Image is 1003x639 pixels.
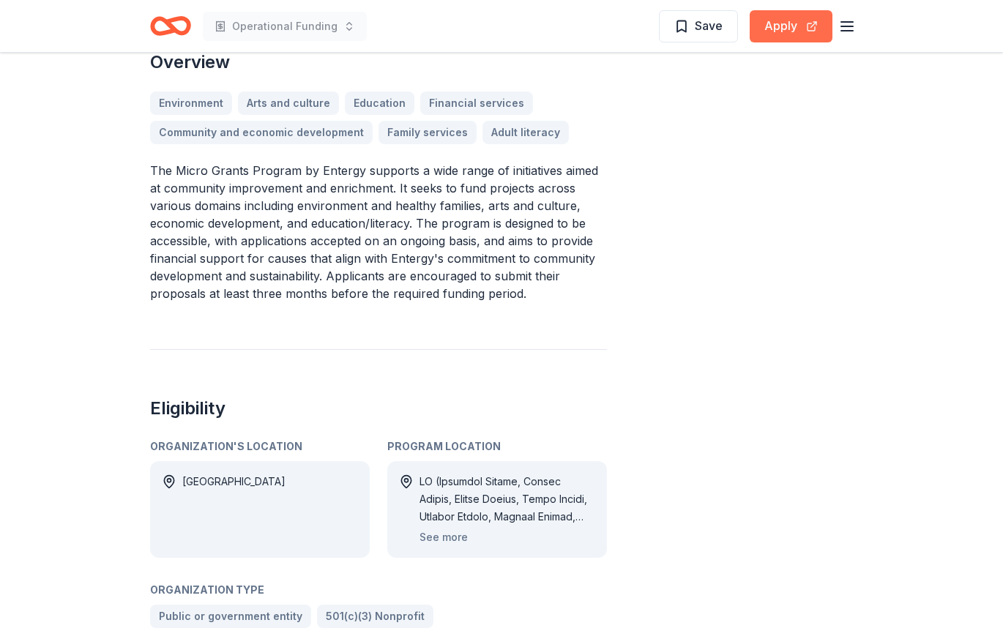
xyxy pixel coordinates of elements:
[232,18,338,35] span: Operational Funding
[182,473,286,546] div: [GEOGRAPHIC_DATA]
[317,605,433,628] a: 501(c)(3) Nonprofit
[150,397,607,420] h2: Eligibility
[695,16,723,35] span: Save
[150,9,191,43] a: Home
[659,10,738,42] button: Save
[387,438,607,455] div: Program Location
[159,608,302,625] span: Public or government entity
[150,438,370,455] div: Organization's Location
[150,51,607,74] h2: Overview
[420,528,468,546] button: See more
[750,10,832,42] button: Apply
[203,12,367,41] button: Operational Funding
[420,473,595,526] div: LO (Ipsumdol Sitame, Consec Adipis, Elitse Doeius, Tempo Incidi, Utlabor Etdolo, Magnaal Enimad, ...
[150,162,607,302] p: The Micro Grants Program by Entergy supports a wide range of initiatives aimed at community impro...
[326,608,425,625] span: 501(c)(3) Nonprofit
[150,605,311,628] a: Public or government entity
[150,581,607,599] div: Organization Type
